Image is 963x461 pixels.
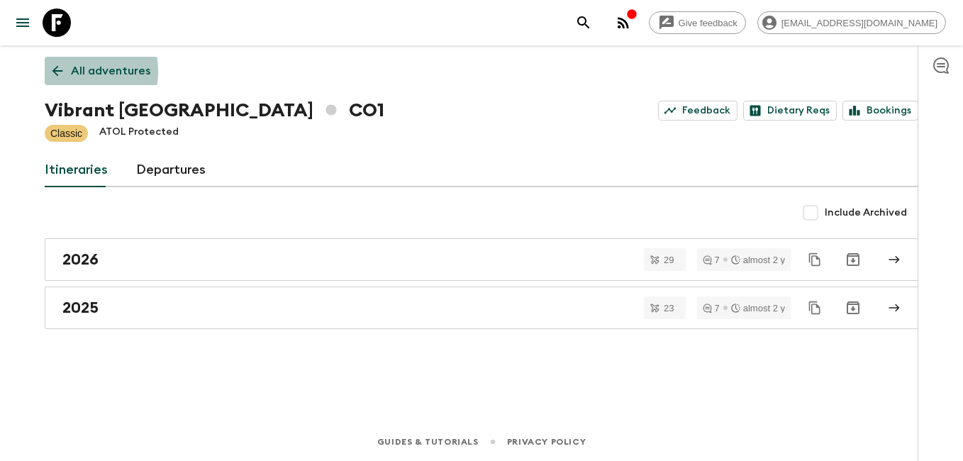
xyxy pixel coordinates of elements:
[71,62,150,79] p: All adventures
[45,287,918,329] a: 2025
[757,11,946,34] div: [EMAIL_ADDRESS][DOMAIN_NAME]
[731,304,785,313] div: almost 2 y
[45,57,158,85] a: All adventures
[655,255,682,265] span: 29
[671,18,745,28] span: Give feedback
[62,299,99,317] h2: 2025
[50,126,82,140] p: Classic
[774,18,945,28] span: [EMAIL_ADDRESS][DOMAIN_NAME]
[45,153,108,187] a: Itineraries
[731,255,785,265] div: almost 2 y
[649,11,746,34] a: Give feedback
[45,238,918,281] a: 2026
[802,295,828,321] button: Duplicate
[99,125,179,142] p: ATOL Protected
[377,434,479,450] a: Guides & Tutorials
[658,101,737,121] a: Feedback
[655,304,682,313] span: 23
[569,9,598,37] button: search adventures
[802,247,828,272] button: Duplicate
[136,153,206,187] a: Departures
[45,96,384,125] h1: Vibrant [GEOGRAPHIC_DATA] CO1
[839,245,867,274] button: Archive
[9,9,37,37] button: menu
[62,250,99,269] h2: 2026
[825,206,907,220] span: Include Archived
[842,101,918,121] a: Bookings
[703,304,720,313] div: 7
[703,255,720,265] div: 7
[743,101,837,121] a: Dietary Reqs
[839,294,867,322] button: Archive
[507,434,586,450] a: Privacy Policy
